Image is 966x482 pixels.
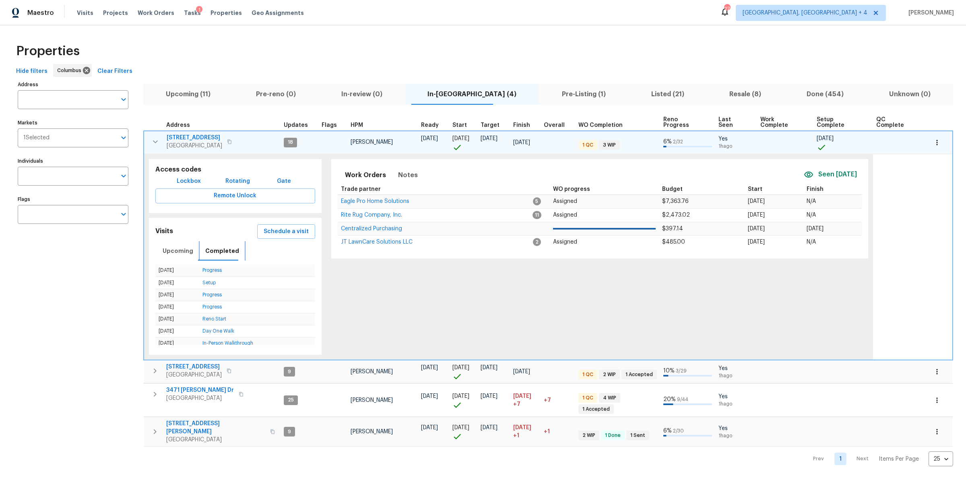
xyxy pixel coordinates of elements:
[202,317,226,321] a: Reno Start
[544,429,550,434] span: +1
[553,238,656,246] p: Assigned
[676,368,687,373] span: 3 / 29
[162,191,309,201] span: Remote Unlock
[155,289,199,301] td: [DATE]
[533,197,541,205] span: 5
[184,10,201,16] span: Tasks
[345,170,386,181] span: Work Orders
[876,117,914,128] span: QC Complete
[452,425,469,430] span: [DATE]
[533,238,541,246] span: 2
[351,429,393,434] span: [PERSON_NAME]
[222,174,253,189] button: Rotating
[341,226,402,231] a: Centralized Purchasing
[673,428,684,433] span: 2 / 30
[834,453,846,465] a: Goto page 1
[167,142,222,150] span: [GEOGRAPHIC_DATA]
[579,406,613,413] span: 1 Accepted
[510,417,541,447] td: Scheduled to finish 1 day(s) late
[662,239,685,245] span: $485.00
[789,89,862,100] span: Done (454)
[748,226,765,232] span: [DATE]
[622,371,656,378] span: 1 Accepted
[544,89,624,100] span: Pre-Listing (1)
[421,393,438,399] span: [DATE]
[748,199,765,204] span: [DATE]
[166,371,222,379] span: [GEOGRAPHIC_DATA]
[252,9,304,17] span: Geo Assignments
[579,371,597,378] span: 1 QC
[718,372,754,379] span: 1h ago
[163,246,193,256] span: Upcoming
[173,174,204,189] button: Lockbox
[578,122,623,128] span: WO Completion
[718,117,747,128] span: Last Seen
[57,66,85,74] span: Columbus
[18,197,128,202] label: Flags
[718,432,754,439] span: 1h ago
[807,186,824,192] span: Finish
[94,64,136,79] button: Clear Filters
[817,136,834,141] span: [DATE]
[285,368,294,375] span: 9
[544,122,572,128] div: Days past target finish date
[663,428,672,434] span: 6 %
[205,246,239,256] span: Completed
[13,64,51,79] button: Hide filters
[541,384,575,417] td: 7 day(s) past target finish date
[341,199,409,204] a: Eagle Pro Home Solutions
[718,393,754,401] span: Yes
[27,9,54,17] span: Maestro
[103,9,128,17] span: Projects
[398,170,418,181] span: Notes
[202,268,222,273] a: Progress
[341,240,413,244] a: JT LawnCare Solutions LLC
[449,360,477,383] td: Project started on time
[167,134,222,142] span: [STREET_ADDRESS]
[817,117,863,128] span: Setup Complete
[155,277,199,289] td: [DATE]
[553,197,656,206] p: Assigned
[513,393,531,399] span: [DATE]
[510,384,541,417] td: Scheduled to finish 7 day(s) late
[718,143,754,150] span: 1h ago
[202,280,216,285] a: Setup
[600,371,619,378] span: 2 WIP
[202,304,222,309] a: Progress
[118,209,129,220] button: Open
[118,132,129,143] button: Open
[341,239,413,245] span: JT LawnCare Solutions LLC
[481,393,497,399] span: [DATE]
[662,226,683,232] span: $397.14
[351,369,393,374] span: [PERSON_NAME]
[544,397,551,403] span: +7
[155,313,199,325] td: [DATE]
[452,136,469,141] span: [DATE]
[579,432,599,439] span: 2 WIP
[481,365,497,370] span: [DATE]
[807,199,816,204] span: N/A
[807,239,816,245] span: N/A
[600,142,619,149] span: 3 WIP
[155,188,315,203] button: Remote Unlock
[323,89,400,100] span: In-review (0)
[748,186,762,192] span: Start
[807,212,816,218] span: N/A
[663,397,676,402] span: 20 %
[166,363,222,371] span: [STREET_ADDRESS]
[196,6,202,14] div: 1
[421,425,438,430] span: [DATE]
[155,165,315,174] h5: Access codes
[513,369,530,374] span: [DATE]
[718,364,754,372] span: Yes
[579,395,597,401] span: 1 QC
[481,122,500,128] span: Target
[481,136,497,141] span: [DATE]
[452,365,469,370] span: [DATE]
[285,428,294,435] span: 9
[16,47,80,55] span: Properties
[724,5,730,13] div: 27
[712,89,779,100] span: Resale (8)
[202,292,222,297] a: Progress
[148,89,229,100] span: Upcoming (11)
